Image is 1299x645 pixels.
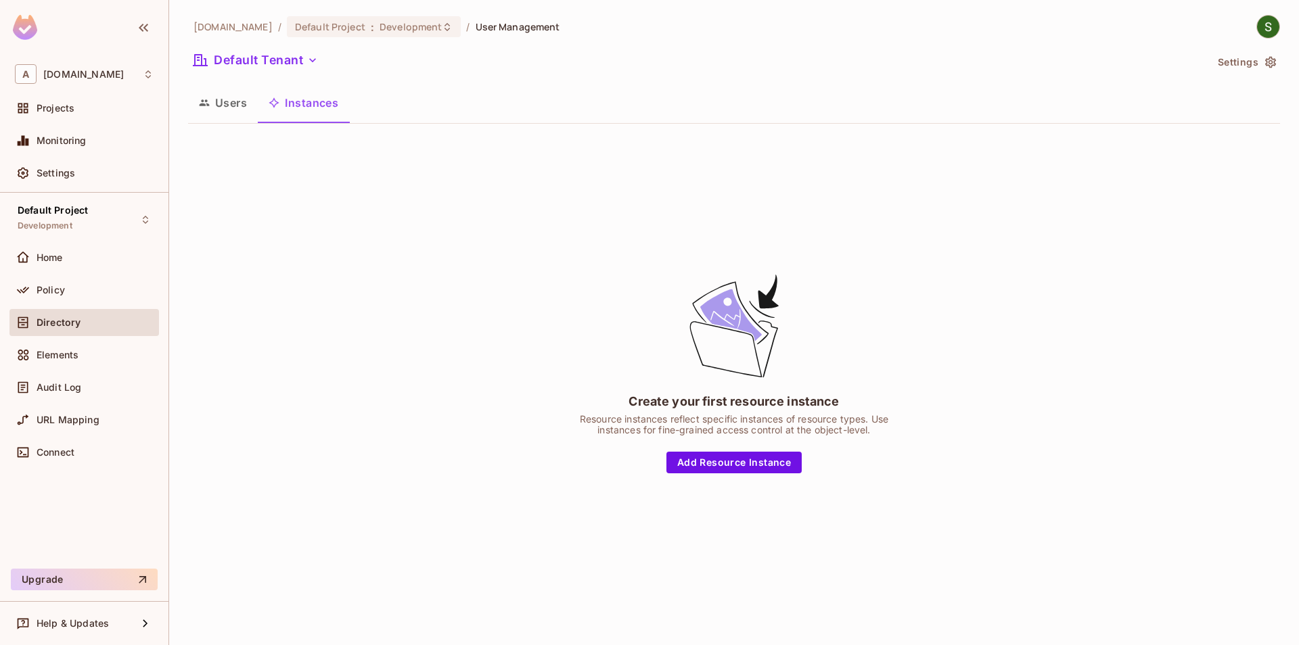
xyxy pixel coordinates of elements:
span: Monitoring [37,135,87,146]
span: : [370,22,375,32]
span: Development [18,220,72,231]
img: SReyMgAAAABJRU5ErkJggg== [13,15,37,40]
span: Default Project [295,20,365,33]
span: A [15,64,37,84]
img: Shakti Seniyar [1257,16,1279,38]
button: Users [188,86,258,120]
span: Projects [37,103,74,114]
span: Help & Updates [37,618,109,629]
div: Resource instances reflect specific instances of resource types. Use instances for fine-grained a... [565,414,903,435]
span: Home [37,252,63,263]
span: Settings [37,168,75,178]
span: Audit Log [37,382,81,393]
button: Settings [1212,51,1280,73]
span: Policy [37,285,65,295]
li: / [466,20,470,33]
span: Connect [37,447,74,458]
div: Create your first resource instance [629,393,839,410]
li: / [278,20,281,33]
span: the active workspace [193,20,273,33]
span: Elements [37,350,78,360]
button: Upgrade [11,569,158,590]
span: Directory [37,317,81,328]
span: User Management [476,20,560,33]
span: Development [380,20,442,33]
button: Instances [258,86,349,120]
span: Workspace: allerin.com [43,69,124,80]
button: Default Tenant [188,49,323,71]
button: Add Resource Instance [666,452,802,473]
span: URL Mapping [37,414,99,425]
span: Default Project [18,205,88,216]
